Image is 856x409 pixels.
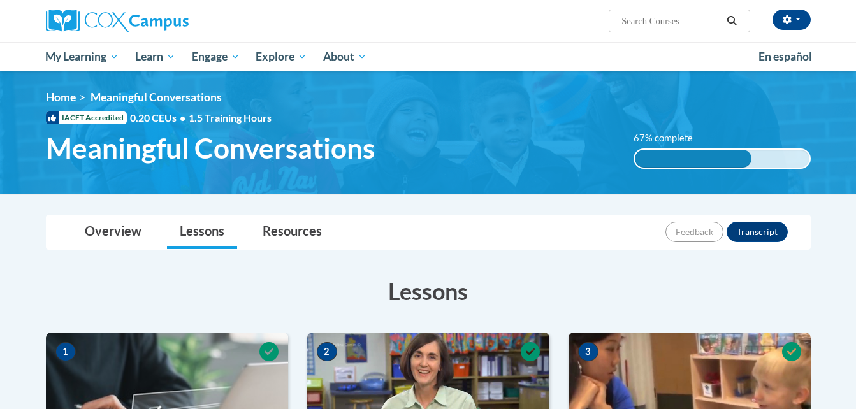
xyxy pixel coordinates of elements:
button: Feedback [665,222,723,242]
button: Transcript [727,222,788,242]
a: Learn [127,42,184,71]
a: Resources [250,215,335,249]
span: My Learning [45,49,119,64]
span: IACET Accredited [46,111,127,124]
span: Learn [135,49,175,64]
button: Account Settings [773,10,811,30]
input: Search Courses [620,13,722,29]
a: Engage [184,42,248,71]
a: Overview [72,215,154,249]
span: 0.20 CEUs [130,111,189,125]
span: 3 [578,342,598,361]
span: En español [758,50,812,63]
a: Cox Campus [46,10,288,32]
a: En español [750,43,820,70]
button: Search [722,13,741,29]
a: My Learning [38,42,127,71]
a: Lessons [167,215,237,249]
div: Main menu [27,42,830,71]
span: Engage [192,49,240,64]
a: About [315,42,375,71]
span: Explore [256,49,307,64]
span: Meaningful Conversations [46,131,375,165]
span: 1.5 Training Hours [189,111,272,124]
span: About [323,49,366,64]
h3: Lessons [46,275,811,307]
span: Meaningful Conversations [91,90,222,104]
img: Cox Campus [46,10,189,32]
label: 67% complete [634,131,707,145]
span: 1 [55,342,76,361]
a: Home [46,90,76,104]
span: • [180,111,185,124]
a: Explore [247,42,315,71]
div: 67% complete [635,150,751,168]
span: 2 [317,342,337,361]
